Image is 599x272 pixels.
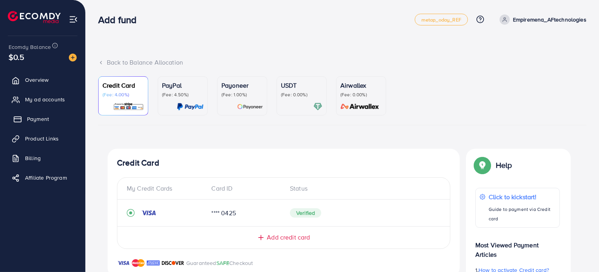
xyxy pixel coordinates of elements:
[25,154,41,162] span: Billing
[489,192,556,202] p: Click to kickstart!
[25,135,59,142] span: Product Links
[27,115,49,123] span: Payment
[9,51,25,63] span: $0.5
[496,160,512,170] p: Help
[6,72,79,88] a: Overview
[69,54,77,61] img: image
[9,43,51,51] span: Ecomdy Balance
[177,102,203,111] img: card
[25,76,49,84] span: Overview
[162,92,203,98] p: (Fee: 4.50%)
[221,92,263,98] p: (Fee: 1.00%)
[205,184,284,193] div: Card ID
[489,205,556,223] p: Guide to payment via Credit card
[513,15,586,24] p: Empiremena_AFtechnologies
[141,210,156,216] img: credit
[237,102,263,111] img: card
[117,158,450,168] h4: Credit Card
[290,208,321,218] span: Verified
[216,259,230,267] span: SAFE
[338,102,382,111] img: card
[313,102,322,111] img: card
[25,95,65,103] span: My ad accounts
[421,17,461,22] span: metap_oday_REF
[147,258,160,268] img: brand
[127,209,135,217] svg: record circle
[415,14,468,25] a: metap_oday_REF
[340,81,382,90] p: Airwallex
[103,92,144,98] p: (Fee: 4.00%)
[340,92,382,98] p: (Fee: 0.00%)
[6,150,79,166] a: Billing
[162,258,184,268] img: brand
[127,184,205,193] div: My Credit Cards
[186,258,253,268] p: Guaranteed Checkout
[162,81,203,90] p: PayPal
[267,233,310,242] span: Add credit card
[103,81,144,90] p: Credit Card
[475,158,489,172] img: Popup guide
[281,92,322,98] p: (Fee: 0.00%)
[113,102,144,111] img: card
[25,174,67,182] span: Affiliate Program
[132,258,145,268] img: brand
[221,81,263,90] p: Payoneer
[69,15,78,24] img: menu
[496,14,586,25] a: Empiremena_AFtechnologies
[284,184,441,193] div: Status
[475,234,560,259] p: Most Viewed Payment Articles
[6,170,79,186] a: Affiliate Program
[6,131,79,146] a: Product Links
[566,237,593,266] iframe: Chat
[117,258,130,268] img: brand
[281,81,322,90] p: USDT
[8,11,61,23] img: logo
[98,14,143,25] h3: Add fund
[98,58,586,67] div: Back to Balance Allocation
[6,92,79,107] a: My ad accounts
[6,111,79,127] a: Payment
